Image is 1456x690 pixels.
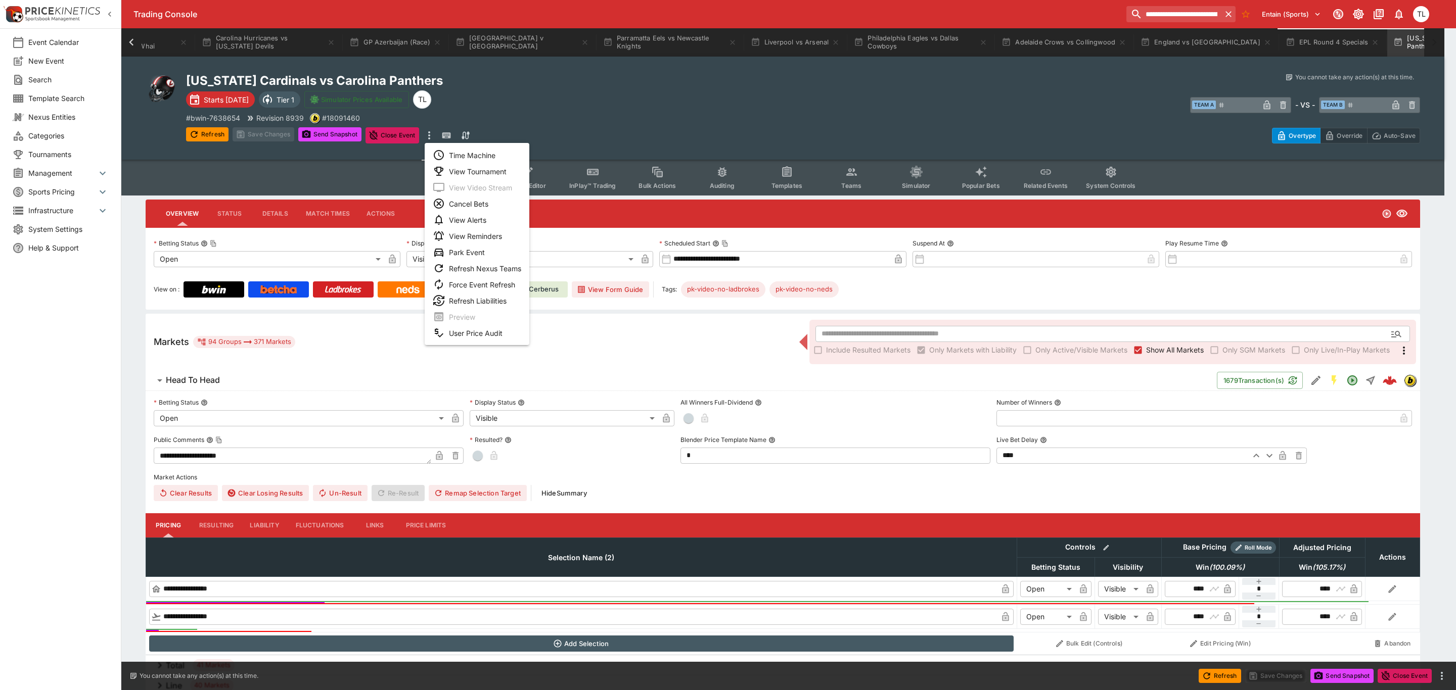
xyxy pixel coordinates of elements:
[425,292,529,309] li: Refresh Liabilities
[425,212,529,228] li: View Alerts
[425,163,529,179] li: View Tournament
[425,260,529,276] li: Refresh Nexus Teams
[425,244,529,260] li: Park Event
[425,276,529,292] li: Force Event Refresh
[425,325,529,341] li: User Price Audit
[425,195,529,212] li: Cancel Bets
[425,147,529,163] li: Time Machine
[425,228,529,244] li: View Reminders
